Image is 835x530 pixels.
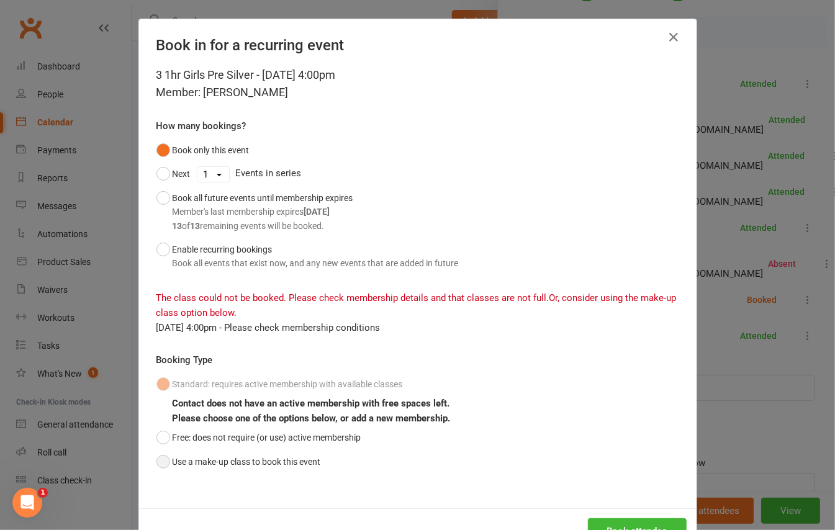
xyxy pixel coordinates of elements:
button: Close [664,27,684,47]
button: Use a make-up class to book this event [156,450,321,474]
strong: [DATE] [304,207,330,217]
div: [DATE] 4:00pm - Please check membership conditions [156,320,679,335]
strong: 13 [173,221,183,231]
div: Book all events that exist now, and any new events that are added in future [173,256,459,270]
button: Next [156,162,191,186]
div: Events in series [156,162,679,186]
strong: 13 [191,221,201,231]
label: How many bookings? [156,119,246,133]
iframe: Intercom live chat [12,488,42,518]
b: Contact does not have an active membership with free spaces left. [173,398,450,409]
h4: Book in for a recurring event [156,37,679,54]
span: The class could not be booked. Please check membership details and that classes are not full. [156,292,549,303]
div: 3 1hr Girls Pre Silver - [DATE] 4:00pm Member: [PERSON_NAME] [156,66,679,101]
div: Book all future events until membership expires [173,191,353,233]
span: 1 [38,488,48,498]
button: Enable recurring bookingsBook all events that exist now, and any new events that are added in future [156,238,459,276]
button: Book only this event [156,138,250,162]
label: Booking Type [156,353,213,367]
b: Please choose one of the options below, or add a new membership. [173,413,451,424]
button: Book all future events until membership expiresMember's last membership expires[DATE]13of13remain... [156,186,353,238]
div: of remaining events will be booked. [173,219,353,233]
span: Or, consider using the make-up class option below. [156,292,677,318]
button: Free: does not require (or use) active membership [156,426,361,449]
div: Member's last membership expires [173,205,353,218]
